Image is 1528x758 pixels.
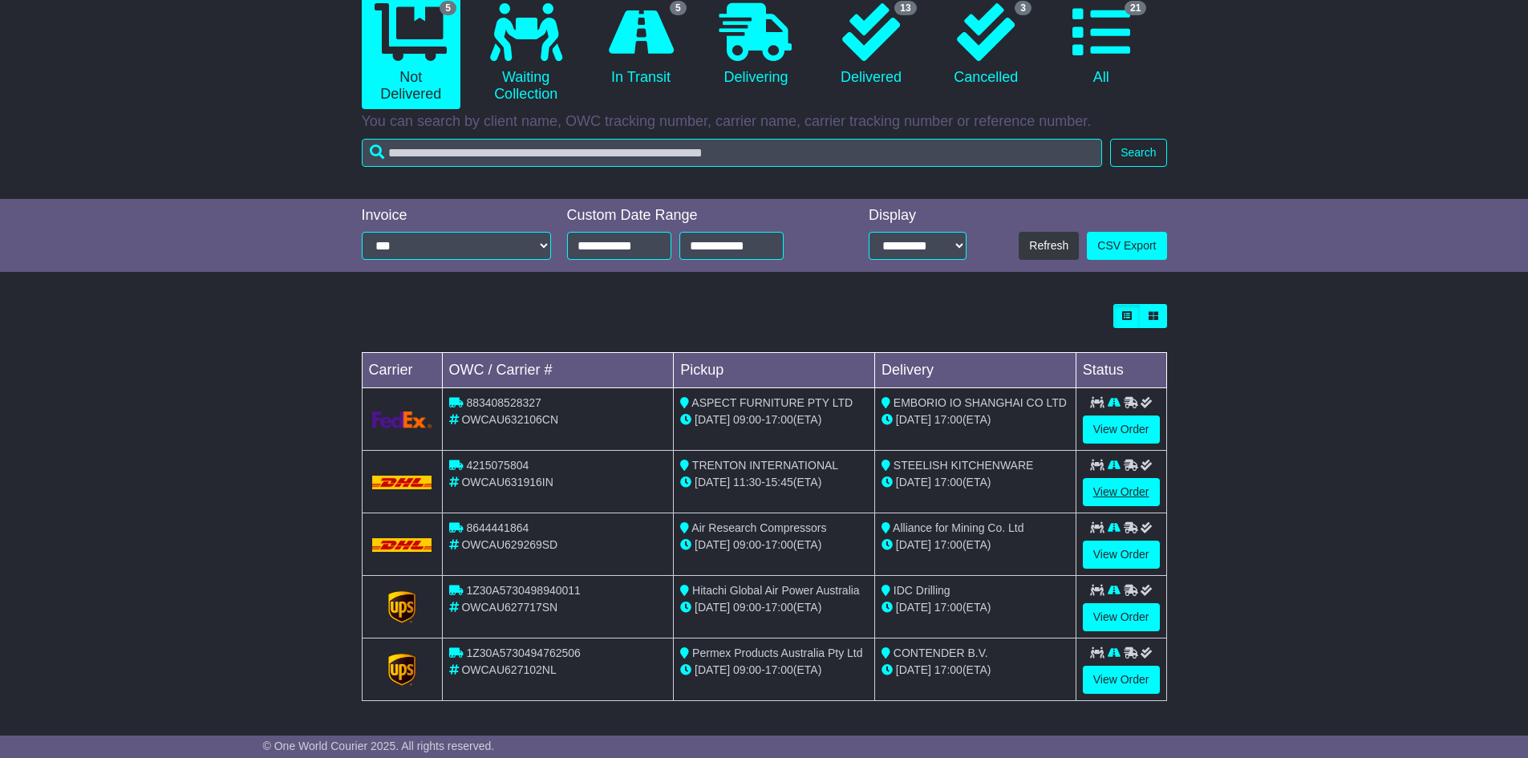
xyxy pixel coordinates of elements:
div: (ETA) [882,599,1069,616]
span: 15:45 [765,476,793,488]
span: TRENTON INTERNATIONAL [692,459,838,472]
img: GetCarrierServiceLogo [388,654,415,686]
button: Refresh [1019,232,1079,260]
div: Custom Date Range [567,207,825,225]
span: [DATE] [695,663,730,676]
span: 09:00 [733,413,761,426]
span: 17:00 [934,413,963,426]
span: 09:00 [733,663,761,676]
span: 17:00 [765,538,793,551]
span: 17:00 [934,538,963,551]
div: Display [869,207,967,225]
span: [DATE] [896,476,931,488]
span: ASPECT FURNITURE PTY LTD [691,396,853,409]
span: [DATE] [695,413,730,426]
span: 4215075804 [466,459,529,472]
span: [DATE] [695,476,730,488]
span: STEELISH KITCHENWARE [894,459,1034,472]
span: OWCAU632106CN [461,413,558,426]
span: 21 [1125,1,1146,15]
span: Hitachi Global Air Power Australia [692,584,860,597]
span: 1Z30A5730498940011 [466,584,580,597]
a: View Order [1083,541,1160,569]
div: - (ETA) [680,662,868,679]
span: 11:30 [733,476,761,488]
span: 09:00 [733,538,761,551]
td: Status [1076,353,1166,388]
span: 883408528327 [466,396,541,409]
span: 3 [1015,1,1032,15]
span: 09:00 [733,601,761,614]
span: [DATE] [695,601,730,614]
td: OWC / Carrier # [442,353,674,388]
span: 17:00 [765,413,793,426]
span: [DATE] [695,538,730,551]
span: 17:00 [934,601,963,614]
div: - (ETA) [680,474,868,491]
span: 5 [670,1,687,15]
td: Carrier [362,353,442,388]
div: (ETA) [882,662,1069,679]
span: CONTENDER B.V. [894,647,988,659]
span: IDC Drilling [894,584,950,597]
a: View Order [1083,415,1160,444]
span: Alliance for Mining Co. Ltd [893,521,1023,534]
a: CSV Export [1087,232,1166,260]
div: - (ETA) [680,599,868,616]
span: © One World Courier 2025. All rights reserved. [263,740,495,752]
a: View Order [1083,478,1160,506]
p: You can search by client name, OWC tracking number, carrier name, carrier tracking number or refe... [362,113,1167,131]
span: 17:00 [934,476,963,488]
a: View Order [1083,666,1160,694]
span: 1Z30A5730494762506 [466,647,580,659]
div: (ETA) [882,537,1069,553]
div: - (ETA) [680,537,868,553]
span: 13 [894,1,916,15]
span: OWCAU631916IN [461,476,553,488]
div: Invoice [362,207,551,225]
span: [DATE] [896,538,931,551]
span: 17:00 [765,601,793,614]
span: [DATE] [896,663,931,676]
span: OWCAU627717SN [461,601,557,614]
span: Permex Products Australia Pty Ltd [692,647,862,659]
button: Search [1110,139,1166,167]
img: DHL.png [372,538,432,551]
img: DHL.png [372,476,432,488]
img: GetCarrierServiceLogo [388,591,415,623]
div: (ETA) [882,474,1069,491]
span: [DATE] [896,601,931,614]
td: Delivery [874,353,1076,388]
span: 17:00 [934,663,963,676]
span: Air Research Compressors [691,521,826,534]
td: Pickup [674,353,875,388]
span: 8644441864 [466,521,529,534]
div: (ETA) [882,411,1069,428]
div: - (ETA) [680,411,868,428]
span: 5 [440,1,456,15]
span: OWCAU629269SD [461,538,557,551]
span: EMBORIO IO SHANGHAI CO LTD [894,396,1067,409]
span: 17:00 [765,663,793,676]
img: GetCarrierServiceLogo [372,411,432,428]
span: OWCAU627102NL [461,663,556,676]
a: View Order [1083,603,1160,631]
span: [DATE] [896,413,931,426]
